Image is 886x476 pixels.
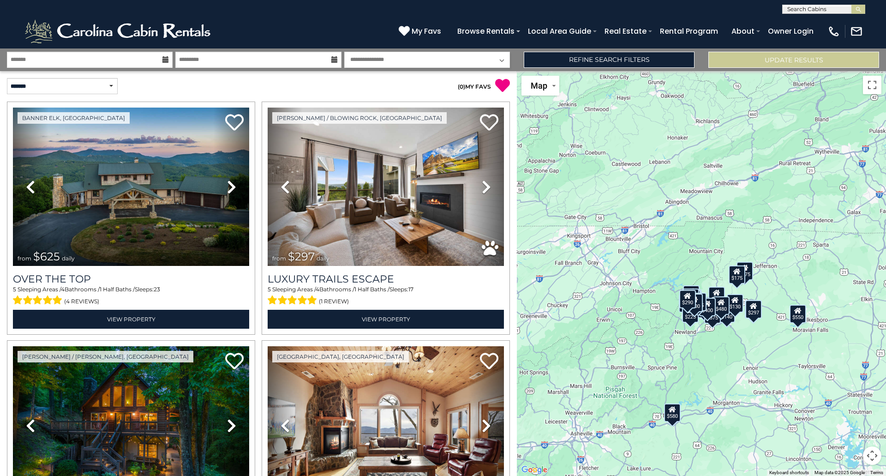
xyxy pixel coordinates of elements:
a: Local Area Guide [523,23,596,39]
a: Owner Login [763,23,818,39]
a: Rental Program [655,23,723,39]
a: Banner Elk, [GEOGRAPHIC_DATA] [18,112,130,124]
div: $175 [729,265,745,284]
img: Google [519,464,550,476]
a: Add to favorites [225,113,244,133]
span: My Favs [412,25,441,37]
a: [GEOGRAPHIC_DATA], [GEOGRAPHIC_DATA] [272,351,409,362]
a: Add to favorites [480,113,498,133]
a: Terms [870,470,883,475]
a: [PERSON_NAME] / Blowing Rock, [GEOGRAPHIC_DATA] [272,112,447,124]
div: $349 [708,287,725,305]
span: (4 reviews) [64,295,99,307]
img: thumbnail_167153549.jpeg [13,108,249,266]
span: ( ) [458,83,465,90]
div: $225 [682,304,699,323]
div: $300 [686,294,703,312]
img: White-1-2.png [23,18,215,45]
span: (1 review) [319,295,349,307]
span: from [18,255,31,262]
div: $140 [718,304,735,322]
a: About [727,23,759,39]
div: $400 [699,297,716,316]
img: mail-regular-white.png [850,25,863,38]
a: My Favs [399,25,443,37]
span: 5 [13,286,16,293]
span: 4 [316,286,319,293]
span: Map [531,81,547,90]
span: 23 [154,286,160,293]
span: 0 [460,83,463,90]
a: Over The Top [13,273,249,285]
div: $297 [745,300,762,319]
span: $625 [33,250,60,263]
img: thumbnail_168695581.jpeg [268,108,504,266]
span: Map data ©2025 Google [814,470,865,475]
button: Update Results [708,52,879,68]
div: $425 [682,288,699,307]
a: Browse Rentals [453,23,519,39]
a: Open this area in Google Maps (opens a new window) [519,464,550,476]
a: Luxury Trails Escape [268,273,504,285]
div: $550 [790,304,806,323]
a: View Property [268,310,504,329]
a: Real Estate [600,23,651,39]
div: $580 [664,403,681,422]
button: Keyboard shortcuts [769,470,809,476]
span: 5 [268,286,271,293]
span: 17 [408,286,413,293]
div: Sleeping Areas / Bathrooms / Sleeps: [13,285,249,307]
span: 1 Half Baths / [100,286,135,293]
div: $480 [713,296,730,314]
span: $297 [288,250,315,263]
div: $625 [690,292,706,311]
div: $125 [683,285,700,303]
div: Sleeping Areas / Bathrooms / Sleeps: [268,285,504,307]
a: View Property [13,310,249,329]
a: [PERSON_NAME] / [PERSON_NAME], [GEOGRAPHIC_DATA] [18,351,193,362]
div: $290 [679,290,696,308]
span: daily [317,255,329,262]
span: from [272,255,286,262]
button: Toggle fullscreen view [863,76,881,94]
span: daily [62,255,75,262]
span: 4 [61,286,65,293]
img: phone-regular-white.png [827,25,840,38]
a: Refine Search Filters [524,52,694,68]
span: 1 Half Baths / [354,286,389,293]
a: (0)MY FAVS [458,83,491,90]
button: Map camera controls [863,446,881,465]
div: $130 [727,294,743,313]
button: Change map style [521,76,559,96]
div: $175 [736,261,753,280]
div: $375 [704,305,721,323]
